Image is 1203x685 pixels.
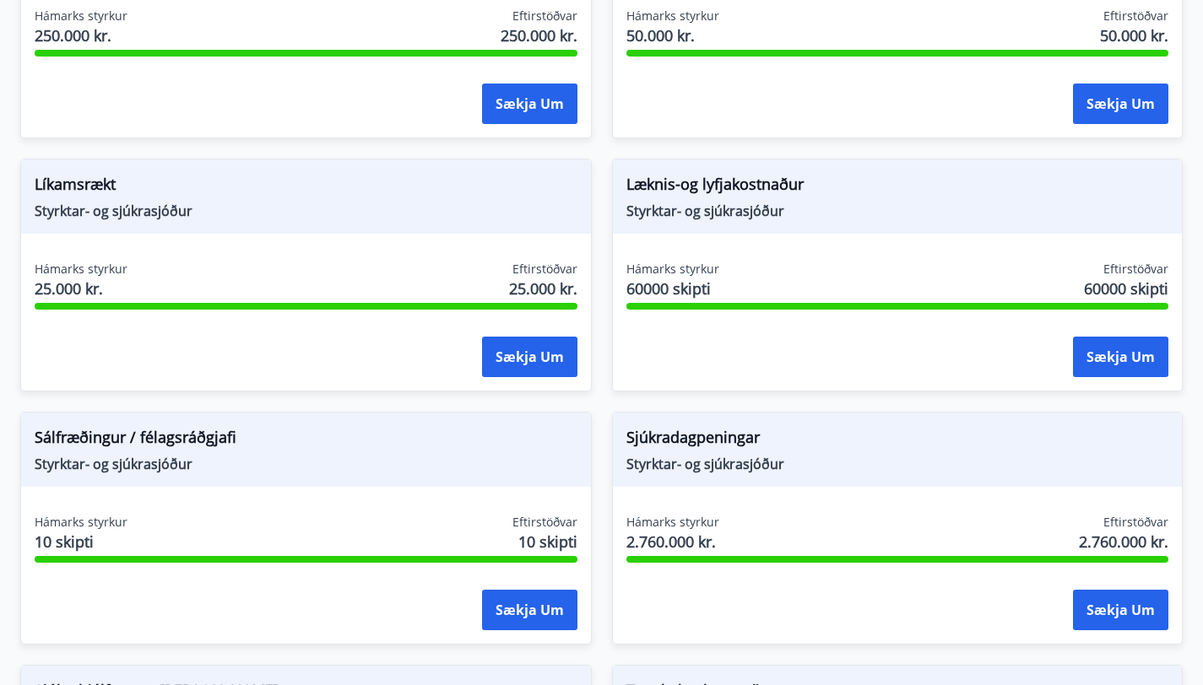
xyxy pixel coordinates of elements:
[1084,278,1168,299] span: 60000 skipti
[626,173,1169,202] span: Læknis-og lyfjakostnaður
[35,426,577,455] span: Sálfræðingur / félagsráðgjafi
[626,426,1169,455] span: Sjúkradagpeningar
[626,24,719,46] span: 50.000 kr.
[626,261,719,278] span: Hámarks styrkur
[512,514,577,531] span: Eftirstöðvar
[35,261,127,278] span: Hámarks styrkur
[626,514,719,531] span: Hámarks styrkur
[1073,590,1168,630] button: Sækja um
[35,514,127,531] span: Hámarks styrkur
[512,261,577,278] span: Eftirstöðvar
[501,24,577,46] span: 250.000 kr.
[512,8,577,24] span: Eftirstöðvar
[35,24,127,46] span: 250.000 kr.
[1073,337,1168,377] button: Sækja um
[626,8,719,24] span: Hámarks styrkur
[1103,8,1168,24] span: Eftirstöðvar
[626,531,719,553] span: 2.760.000 kr.
[1103,514,1168,531] span: Eftirstöðvar
[35,173,577,202] span: Líkamsrækt
[35,8,127,24] span: Hámarks styrkur
[1100,24,1168,46] span: 50.000 kr.
[626,278,719,299] span: 60000 skipti
[626,202,1169,220] span: Styrktar- og sjúkrasjóður
[1073,84,1168,124] button: Sækja um
[482,590,577,630] button: Sækja um
[35,455,577,473] span: Styrktar- og sjúkrasjóður
[1103,261,1168,278] span: Eftirstöðvar
[482,337,577,377] button: Sækja um
[35,202,577,220] span: Styrktar- og sjúkrasjóður
[518,531,577,553] span: 10 skipti
[35,531,127,553] span: 10 skipti
[35,278,127,299] span: 25.000 kr.
[1079,531,1168,553] span: 2.760.000 kr.
[509,278,577,299] span: 25.000 kr.
[626,455,1169,473] span: Styrktar- og sjúkrasjóður
[482,84,577,124] button: Sækja um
